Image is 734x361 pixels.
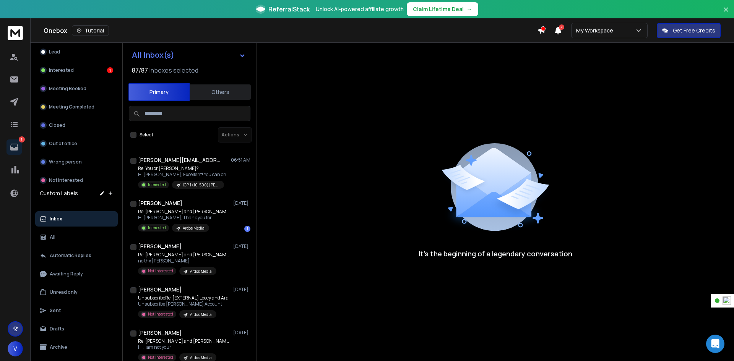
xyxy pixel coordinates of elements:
h3: Custom Labels [40,189,78,197]
span: 87 / 87 [132,66,148,75]
p: Closed [49,122,65,128]
p: Ardos Media [190,355,212,361]
p: Hi [PERSON_NAME], Thank you for [138,215,230,221]
h1: [PERSON_NAME] [138,199,182,207]
p: Sent [50,308,61,314]
h1: [PERSON_NAME] [138,329,182,337]
p: Hi, I am not your [138,344,230,350]
button: Automatic Replies [35,248,118,263]
button: Others [190,84,251,100]
p: Ardos Media [183,225,205,231]
p: [DATE] [233,243,250,249]
button: V [8,341,23,356]
p: Lead [49,49,60,55]
p: Re: You or [PERSON_NAME]? [138,165,230,172]
p: ICP 1 (10-500) [PERSON_NAME] [183,182,219,188]
p: It’s the beginning of a legendary conversation [419,248,572,259]
button: Drafts [35,321,118,337]
p: UnsubscribeRe: [EXTERNAL] Leecy and Ara [138,295,229,301]
p: Meeting Completed [49,104,94,110]
div: 1 [244,226,250,232]
p: Unsubscribe [PERSON_NAME] Account [138,301,229,307]
p: 06:51 AM [231,157,250,163]
button: Lead [35,44,118,60]
p: Re: [PERSON_NAME] and [PERSON_NAME] [138,209,230,215]
p: Unlock AI-powered affiliate growth [316,5,404,13]
p: Ardos Media [190,312,212,317]
p: My Workspace [576,27,616,34]
button: Close banner [721,5,731,23]
p: 1 [19,136,25,142]
p: Re: [PERSON_NAME] and [PERSON_NAME] [138,252,230,258]
button: Inbox [35,211,118,227]
p: [DATE] [233,287,250,293]
h1: [PERSON_NAME] [138,286,182,293]
button: Tutorial [72,25,109,36]
p: Not Interested [148,355,173,360]
p: [DATE] [233,330,250,336]
button: Closed [35,118,118,133]
button: All [35,230,118,245]
p: Drafts [50,326,64,332]
p: All [50,234,55,240]
div: Open Intercom Messenger [706,335,724,353]
p: Not Interested [148,311,173,317]
p: [DATE] [233,200,250,206]
button: Interested1 [35,63,118,78]
button: Sent [35,303,118,318]
h1: [PERSON_NAME] [138,243,182,250]
p: Out of office [49,141,77,147]
span: → [467,5,472,13]
p: Get Free Credits [673,27,715,34]
p: Automatic Replies [50,253,91,259]
p: Awaiting Reply [50,271,83,277]
h1: [PERSON_NAME][EMAIL_ADDRESS][DOMAIN_NAME] [138,156,222,164]
button: Out of office [35,136,118,151]
a: 1 [6,139,22,155]
button: Unread only [35,285,118,300]
button: Claim Lifetime Deal→ [407,2,478,16]
button: Not Interested [35,173,118,188]
button: Wrong person [35,154,118,170]
p: Interested [148,182,166,188]
span: ReferralStack [268,5,310,14]
p: Ardos Media [190,269,212,274]
p: Not Interested [49,177,83,183]
button: Awaiting Reply [35,266,118,282]
div: Onebox [44,25,538,36]
button: Meeting Booked [35,81,118,96]
button: Primary [128,83,190,101]
p: Inbox [50,216,62,222]
p: Wrong person [49,159,82,165]
p: no thx [PERSON_NAME] | [138,258,230,264]
p: Re: [PERSON_NAME] and [PERSON_NAME] [138,338,230,344]
p: Meeting Booked [49,86,86,92]
button: Archive [35,340,118,355]
p: Not Interested [148,268,173,274]
p: Interested [49,67,74,73]
button: All Inbox(s) [126,47,252,63]
button: Get Free Credits [657,23,721,38]
h1: All Inbox(s) [132,51,174,59]
p: Unread only [50,289,78,295]
div: 1 [107,67,113,73]
label: Select [140,132,153,138]
p: Hi [PERSON_NAME], Excellent! You can check [138,172,230,178]
button: Meeting Completed [35,99,118,115]
p: Interested [148,225,166,231]
span: 2 [559,24,564,30]
p: Archive [50,344,67,350]
h3: Inboxes selected [149,66,198,75]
